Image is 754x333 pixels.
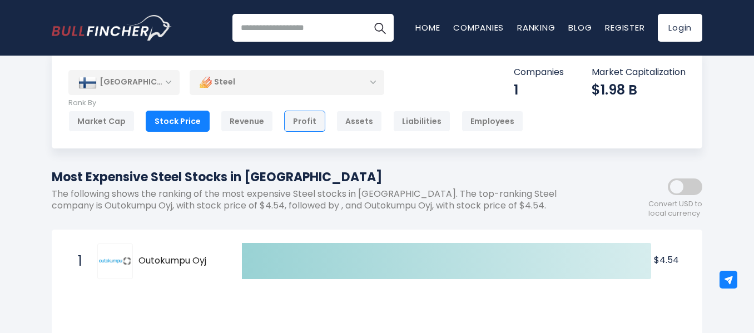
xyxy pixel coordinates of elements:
[605,22,644,33] a: Register
[68,98,523,108] p: Rank By
[568,22,592,33] a: Blog
[146,111,210,132] div: Stock Price
[514,81,564,98] div: 1
[648,200,702,218] span: Convert USD to local currency
[221,111,273,132] div: Revenue
[68,111,135,132] div: Market Cap
[52,188,602,212] p: The following shows the ranking of the most expensive Steel stocks in [GEOGRAPHIC_DATA]. The top-...
[52,15,171,41] a: Go to homepage
[592,81,686,98] div: $1.98 B
[453,22,504,33] a: Companies
[284,111,325,132] div: Profit
[336,111,382,132] div: Assets
[415,22,440,33] a: Home
[52,168,602,186] h1: Most Expensive Steel Stocks in [GEOGRAPHIC_DATA]
[462,111,523,132] div: Employees
[138,255,222,267] span: Outokumpu Oyj
[190,69,384,95] div: Steel
[514,67,564,78] p: Companies
[592,67,686,78] p: Market Capitalization
[366,14,394,42] button: Search
[658,14,702,42] a: Login
[654,254,679,266] text: $4.54
[393,111,450,132] div: Liabilities
[68,70,180,95] div: [GEOGRAPHIC_DATA]
[99,257,131,265] img: Outokumpu Oyj
[52,15,172,41] img: Bullfincher logo
[517,22,555,33] a: Ranking
[72,252,83,271] span: 1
